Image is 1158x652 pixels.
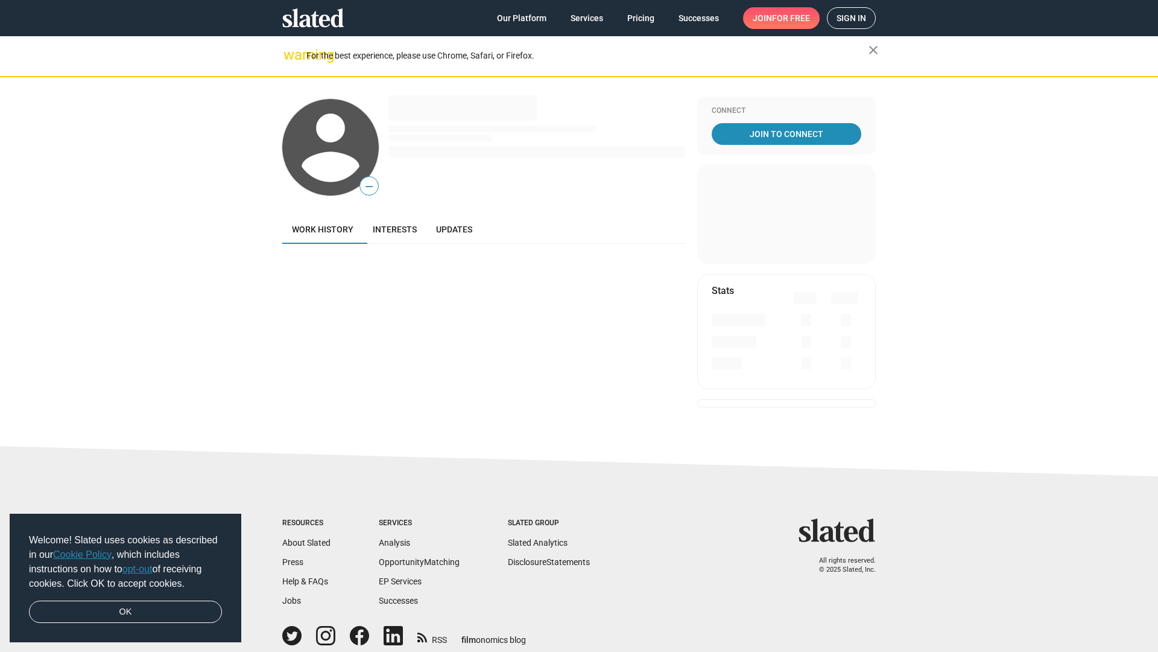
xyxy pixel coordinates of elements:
[806,557,876,574] p: All rights reserved. © 2025 Slated, Inc.
[283,48,298,62] mat-icon: warning
[282,538,331,548] a: About Slated
[618,7,664,29] a: Pricing
[292,225,353,234] span: Work history
[679,7,719,29] span: Successes
[753,7,810,29] span: Join
[627,7,654,29] span: Pricing
[373,225,417,234] span: Interests
[282,596,301,606] a: Jobs
[379,519,460,528] div: Services
[571,7,603,29] span: Services
[714,123,859,145] span: Join To Connect
[508,557,590,567] a: DisclosureStatements
[29,533,222,591] span: Welcome! Slated uses cookies as described in our , which includes instructions on how to of recei...
[436,225,472,234] span: Updates
[837,8,866,28] span: Sign in
[561,7,613,29] a: Services
[379,538,410,548] a: Analysis
[282,577,328,586] a: Help & FAQs
[306,48,868,64] div: For the best experience, please use Chrome, Safari, or Firefox.
[360,179,378,194] span: —
[53,549,112,560] a: Cookie Policy
[29,601,222,624] a: dismiss cookie message
[363,215,426,244] a: Interests
[122,564,153,574] a: opt-out
[508,538,568,548] a: Slated Analytics
[426,215,482,244] a: Updates
[282,519,331,528] div: Resources
[417,627,447,646] a: RSS
[10,514,241,643] div: cookieconsent
[712,284,734,297] mat-card-title: Stats
[282,215,363,244] a: Work history
[379,557,460,567] a: OpportunityMatching
[712,123,861,145] a: Join To Connect
[379,596,418,606] a: Successes
[497,7,546,29] span: Our Platform
[743,7,820,29] a: Joinfor free
[866,43,881,57] mat-icon: close
[461,625,526,646] a: filmonomics blog
[508,519,590,528] div: Slated Group
[379,577,422,586] a: EP Services
[282,557,303,567] a: Press
[461,635,476,645] span: film
[487,7,556,29] a: Our Platform
[669,7,729,29] a: Successes
[772,7,810,29] span: for free
[827,7,876,29] a: Sign in
[712,106,861,116] div: Connect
